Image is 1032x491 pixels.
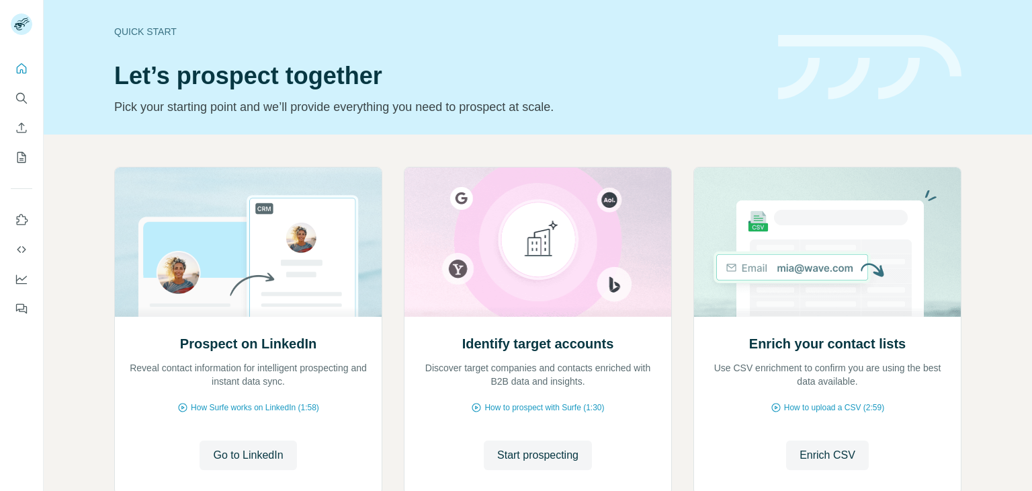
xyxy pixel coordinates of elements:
[418,361,658,388] p: Discover target companies and contacts enriched with B2B data and insights.
[786,441,869,470] button: Enrich CSV
[114,167,382,317] img: Prospect on LinkedIn
[11,86,32,110] button: Search
[693,167,961,317] img: Enrich your contact lists
[484,402,604,414] span: How to prospect with Surfe (1:30)
[784,402,884,414] span: How to upload a CSV (2:59)
[11,145,32,169] button: My lists
[749,334,906,353] h2: Enrich your contact lists
[484,441,592,470] button: Start prospecting
[497,447,578,463] span: Start prospecting
[707,361,947,388] p: Use CSV enrichment to confirm you are using the best data available.
[11,116,32,140] button: Enrich CSV
[128,361,368,388] p: Reveal contact information for intelligent prospecting and instant data sync.
[114,98,762,116] p: Pick your starting point and we’ll provide everything you need to prospect at scale.
[191,402,319,414] span: How Surfe works on LinkedIn (1:58)
[800,447,855,463] span: Enrich CSV
[114,25,762,38] div: Quick start
[11,297,32,321] button: Feedback
[404,167,672,317] img: Identify target accounts
[11,56,32,81] button: Quick start
[180,334,316,353] h2: Prospect on LinkedIn
[213,447,283,463] span: Go to LinkedIn
[11,208,32,232] button: Use Surfe on LinkedIn
[462,334,614,353] h2: Identify target accounts
[11,267,32,291] button: Dashboard
[114,63,762,89] h1: Let’s prospect together
[200,441,296,470] button: Go to LinkedIn
[11,237,32,262] button: Use Surfe API
[778,35,961,100] img: banner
